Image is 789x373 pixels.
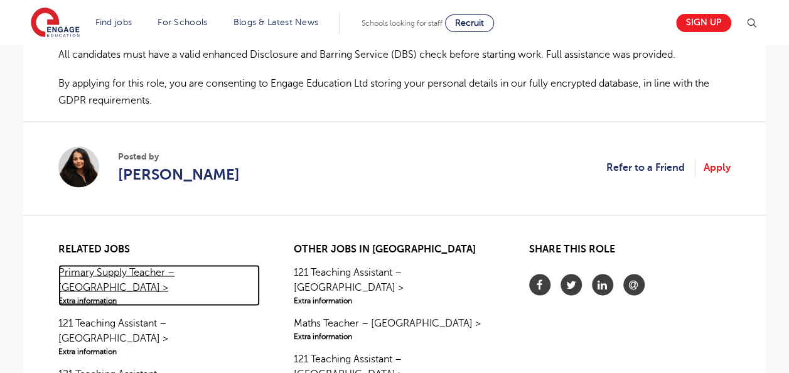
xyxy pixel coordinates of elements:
[455,18,484,28] span: Recruit
[118,150,240,163] span: Posted by
[294,315,495,342] a: Maths Teacher – [GEOGRAPHIC_DATA] >Extra information
[118,163,240,186] a: [PERSON_NAME]
[704,159,731,176] a: Apply
[58,264,260,306] a: Primary Supply Teacher – [GEOGRAPHIC_DATA] >Extra information
[294,264,495,306] a: 121 Teaching Assistant – [GEOGRAPHIC_DATA] >Extra information
[445,14,494,32] a: Recruit
[294,243,495,255] h2: Other jobs in [GEOGRAPHIC_DATA]
[58,243,260,255] h2: Related jobs
[58,295,260,306] span: Extra information
[58,345,260,357] span: Extra information
[58,46,731,63] p: All candidates must have a valid enhanced Disclosure and Barring Service (DBS) check before start...
[58,315,260,357] a: 121 Teaching Assistant – [GEOGRAPHIC_DATA] >Extra information
[233,18,319,27] a: Blogs & Latest News
[606,159,695,176] a: Refer to a Friend
[676,14,731,32] a: Sign up
[158,18,207,27] a: For Schools
[294,295,495,306] span: Extra information
[529,243,731,261] h2: Share this role
[95,18,132,27] a: Find jobs
[294,330,495,342] span: Extra information
[58,75,731,109] p: By applying for this role, you are consenting to Engage Education Ltd storing your personal detai...
[31,8,80,39] img: Engage Education
[362,19,443,28] span: Schools looking for staff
